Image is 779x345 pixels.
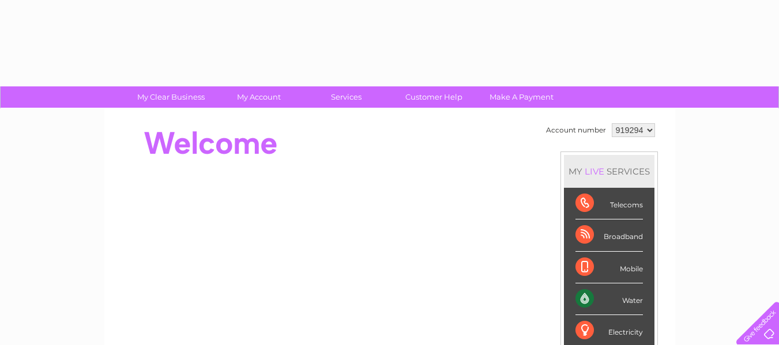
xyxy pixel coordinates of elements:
div: MY SERVICES [564,155,654,188]
div: LIVE [582,166,607,177]
div: Water [575,283,643,315]
div: Broadband [575,219,643,251]
a: My Clear Business [123,86,219,108]
div: Telecoms [575,188,643,219]
a: Services [299,86,394,108]
td: Account number [543,120,609,140]
a: Customer Help [386,86,481,108]
div: Mobile [575,252,643,283]
a: Make A Payment [474,86,569,108]
a: My Account [211,86,306,108]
